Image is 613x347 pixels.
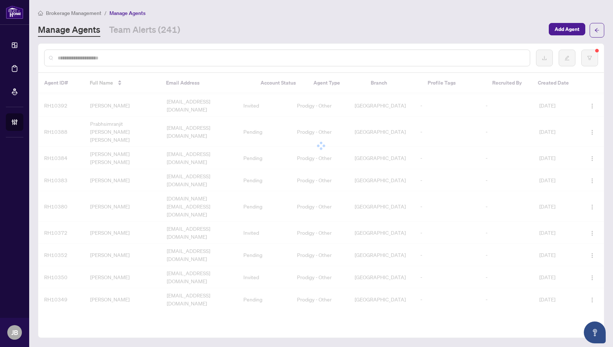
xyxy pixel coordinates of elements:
[109,24,180,37] a: Team Alerts (241)
[38,11,43,16] span: home
[46,10,101,16] span: Brokerage Management
[6,5,23,19] img: logo
[584,321,606,343] button: Open asap
[594,28,599,33] span: arrow-left
[109,10,146,16] span: Manage Agents
[536,50,553,66] button: download
[38,24,100,37] a: Manage Agents
[555,23,579,35] span: Add Agent
[581,50,598,66] button: filter
[559,50,575,66] button: edit
[549,23,585,35] button: Add Agent
[104,9,107,17] li: /
[11,327,18,338] span: JB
